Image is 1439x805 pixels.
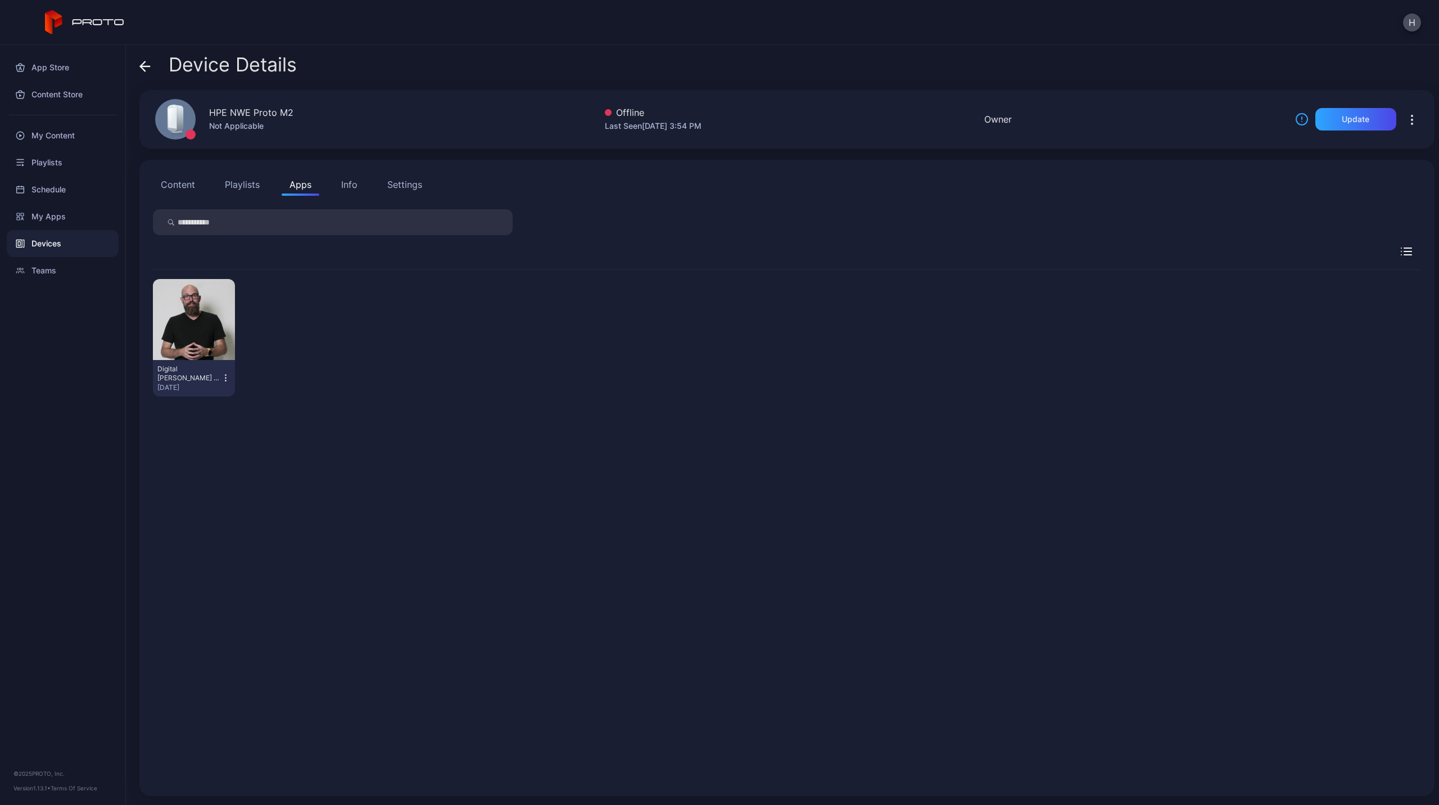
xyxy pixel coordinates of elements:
[157,365,219,383] div: Digital Daniel - (HPE)
[282,173,319,196] button: Apps
[7,54,119,81] a: App Store
[7,203,119,230] a: My Apps
[51,785,97,791] a: Terms Of Service
[153,173,203,196] button: Content
[13,785,51,791] span: Version 1.13.1 •
[7,230,119,257] a: Devices
[1342,115,1369,124] div: Update
[341,178,358,191] div: Info
[387,178,422,191] div: Settings
[169,54,297,75] span: Device Details
[605,106,702,119] div: Offline
[7,176,119,203] a: Schedule
[157,365,230,392] button: Digital [PERSON_NAME] - (HPE)[DATE]
[7,81,119,108] a: Content Store
[157,383,221,392] div: [DATE]
[13,769,112,778] div: © 2025 PROTO, Inc.
[7,122,119,149] a: My Content
[1403,14,1421,32] button: H
[209,119,293,133] div: Not Applicable
[217,173,268,196] button: Playlists
[1315,108,1396,131] button: Update
[984,113,1012,126] div: Owner
[7,257,119,284] a: Teams
[7,149,119,176] a: Playlists
[333,173,365,196] button: Info
[209,106,293,119] div: HPE NWE Proto M2
[605,119,702,133] div: Last Seen [DATE] 3:54 PM
[379,173,430,196] button: Settings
